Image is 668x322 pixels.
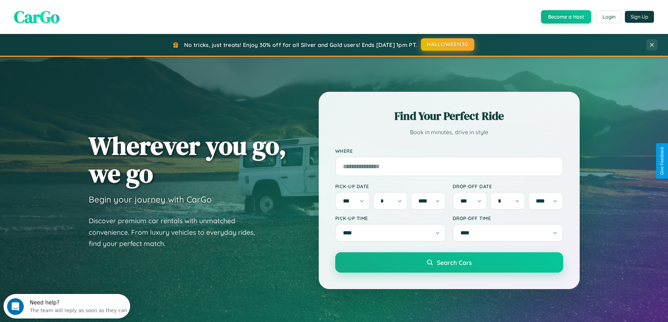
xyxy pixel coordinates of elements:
[14,5,60,28] span: CarGo
[453,183,563,189] label: Drop-off Date
[541,10,591,23] button: Become a Host
[7,298,24,315] iframe: Intercom live chat
[335,148,563,154] label: Where
[335,127,563,137] p: Book in minutes, drive in style
[437,259,472,266] span: Search Cars
[421,38,474,51] button: HALLOWEEN30
[4,294,130,318] iframe: Intercom live chat discovery launcher
[335,215,446,221] label: Pick-up Time
[660,147,664,175] div: Give Feedback
[625,11,654,23] button: Sign Up
[596,11,621,23] button: Login
[89,132,286,187] h1: Wherever you go, we go
[453,215,563,221] label: Drop-off Time
[3,3,130,22] div: Open Intercom Messenger
[184,41,417,48] span: No tricks, just treats! Enjoy 30% off for all Silver and Gold users! Ends [DATE] 1pm PT.
[26,6,124,12] div: Need help?
[335,183,446,189] label: Pick-up Date
[335,108,563,124] h2: Find Your Perfect Ride
[89,194,212,205] h3: Begin your journey with CarGo
[335,252,563,273] button: Search Cars
[89,215,264,249] p: Discover premium car rentals with unmatched convenience. From luxury vehicles to everyday rides, ...
[26,12,124,19] div: The team will reply as soon as they can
